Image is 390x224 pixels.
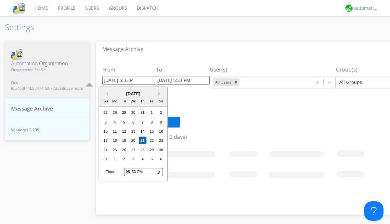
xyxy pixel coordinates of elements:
div: Choose Sunday, August 17th, 2025 [102,137,110,145]
div: Sa [157,98,165,105]
img: d2d01cd9b4174d08988066c6d424eccd [345,5,353,12]
div: Choose Tuesday, August 19th, 2025 [120,137,128,145]
div: Choose Tuesday, August 26th, 2025 [120,146,128,154]
div: Choose Thursday, September 4th, 2025 [139,155,147,163]
div: Choose Wednesday, August 6th, 2025 [129,118,137,126]
div: Choose Wednesday, September 3rd, 2025 [129,155,137,163]
div: Choose Monday, August 18th, 2025 [111,137,119,145]
div: month 2025-08 [101,108,166,164]
div: Choose Friday, August 8th, 2025 [148,118,156,126]
div: Choose Monday, August 25th, 2025 [111,146,119,154]
div: Choose Sunday, August 24th, 2025 [102,146,110,154]
div: Th [139,98,147,105]
div: Choose Sunday, August 10th, 2025 [102,127,110,135]
h3: User(s) [210,67,336,73]
button: Previous Month [104,92,108,96]
div: [DATE] [99,91,167,97]
iframe: Toggle Customer Support [364,201,383,221]
div: Su [102,98,110,105]
button: Automation OrganizationOrganization ProfileOrg id:a460f44b50474ffb97733986a5e1e0fd [5,42,89,98]
h3: From [102,67,156,73]
button: Version:1.2.199 [5,119,89,140]
div: Choose Friday, August 22nd, 2025 [148,137,156,145]
div: Choose Wednesday, July 30th, 2025 [129,109,137,117]
div: Tu [120,98,128,105]
span: Message Archive [11,105,53,112]
div: Choose Thursday, August 7th, 2025 [139,118,147,126]
div: Choose Saturday, August 16th, 2025 [157,127,165,135]
button: Next Month [158,92,163,96]
div: Choose Saturday, August 30th, 2025 [157,146,165,154]
div: Choose Wednesday, August 13th, 2025 [129,127,137,135]
div: Choose Tuesday, August 12th, 2025 [120,127,128,135]
div: automation+atlas [354,5,379,11]
div: Time: [106,169,115,175]
div: Choose Wednesday, August 20th, 2025 [129,137,137,145]
span: Automation Organization [11,60,83,67]
img: cddb5a64eb264b2086981ab96f4c1ba7 [13,2,25,14]
div: Mo [111,98,119,105]
div: Choose Thursday, August 28th, 2025 [139,146,147,154]
div: Choose Saturday, September 6th, 2025 [157,155,165,163]
div: Choose Sunday, August 3rd, 2025 [102,118,110,126]
div: Choose Tuesday, July 29th, 2025 [120,109,128,117]
div: Choose Saturday, August 23rd, 2025 [157,137,165,145]
h3: To [156,67,210,73]
span: Organization Profile [11,67,83,72]
div: Choose Thursday, July 31st, 2025 [139,109,147,117]
img: cddb5a64eb264b2086981ab96f4c1ba7 [11,48,22,60]
div: Choose Thursday, August 14th, 2025 [139,127,147,135]
button: Message Archive [5,98,89,119]
div: Choose Friday, August 29th, 2025 [148,146,156,154]
div: Choose Friday, September 5th, 2025 [148,155,156,163]
div: Choose Wednesday, August 27th, 2025 [129,146,137,154]
div: Choose Friday, August 15th, 2025 [148,127,156,135]
span: Org id: a460f44b50474ffb97733986a5e1e0fd [11,80,83,91]
div: Fr [148,98,156,105]
div: Choose Sunday, July 27th, 2025 [102,109,110,117]
div: Choose Friday, August 1st, 2025 [148,109,156,117]
div: Choose Tuesday, September 2nd, 2025 [120,155,128,163]
div: All Users [213,78,232,86]
div: Choose Monday, August 4th, 2025 [111,118,119,126]
div: Choose Monday, July 28th, 2025 [111,109,119,117]
div: We [129,98,137,105]
div: Choose Thursday, August 21st, 2025 [139,137,147,145]
div: Choose Tuesday, August 5th, 2025 [120,118,128,126]
div: Choose Saturday, August 2nd, 2025 [157,109,165,117]
div: Remove All Users [232,78,240,86]
input: Time [124,168,163,176]
div: Choose Monday, August 11th, 2025 [111,127,119,135]
div: Choose Monday, September 1st, 2025 [111,155,119,163]
div: Choose Sunday, August 31st, 2025 [102,155,110,163]
span: Version: 1.2.199 [11,127,83,133]
div: Choose Saturday, August 9th, 2025 [157,118,165,126]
